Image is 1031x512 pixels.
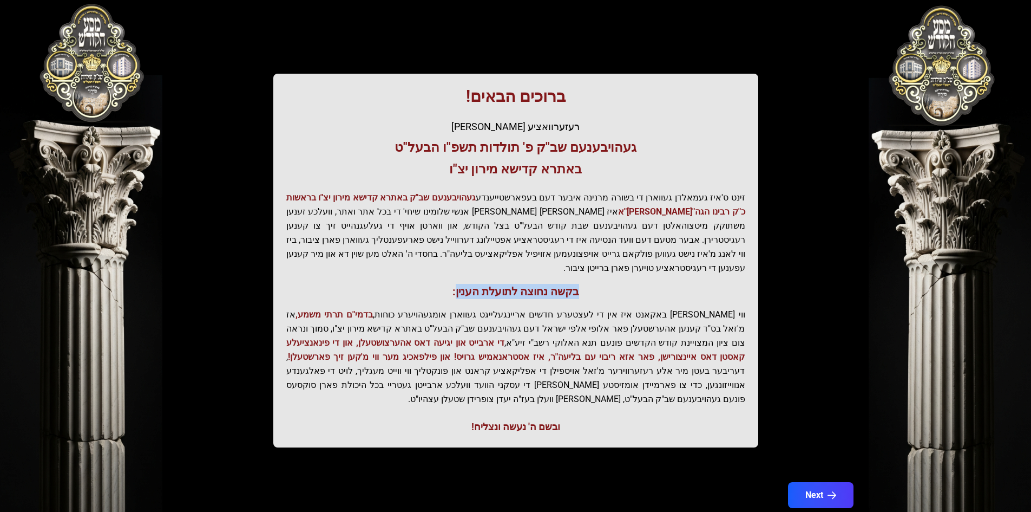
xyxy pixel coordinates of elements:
h1: ברוכים הבאים! [286,87,745,106]
button: Next [788,482,853,508]
div: רעזערוואציע [PERSON_NAME] [286,119,745,134]
h3: געהויבענעם שב"ק פ' תולדות תשפ"ו הבעל"ט [286,139,745,156]
span: די ארבייט און יגיעה דאס אהערצושטעלן, און די פינאנציעלע קאסטן דאס איינצורישן, פאר אזא ריבוי עם בלי... [286,338,745,362]
p: ווי [PERSON_NAME] באקאנט איז אין די לעצטערע חדשים אריינגעלייגט געווארן אומגעהויערע כוחות, אז מ'זא... [286,308,745,406]
h3: בקשה נחוצה לתועלת הענין: [286,284,745,299]
div: ובשם ה' נעשה ונצליח! [286,419,745,435]
p: זינט ס'איז געמאלדן געווארן די בשורה מרנינה איבער דעם בעפארשטייענדע איז [PERSON_NAME] [PERSON_NAME... [286,191,745,275]
span: געהויבענעם שב"ק באתרא קדישא מירון יצ"ו בראשות כ"ק רבינו הגה"[PERSON_NAME]"א [286,192,745,217]
span: בדמי"ם תרתי משמע, [295,309,373,320]
h3: באתרא קדישא מירון יצ"ו [286,160,745,178]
